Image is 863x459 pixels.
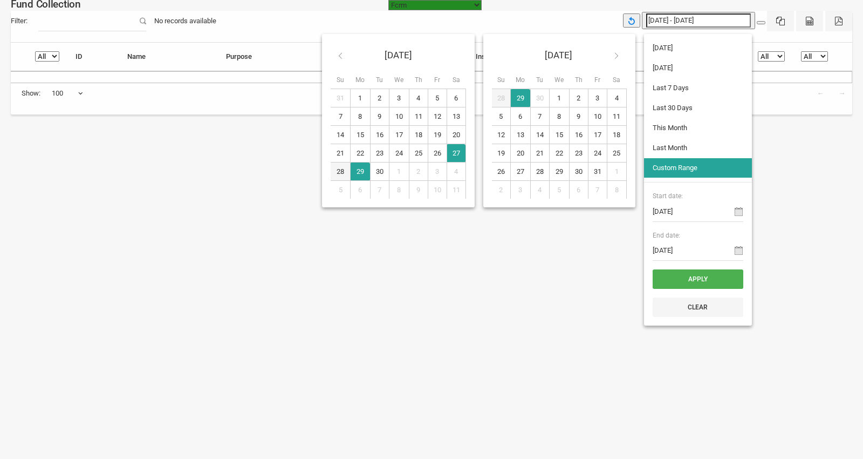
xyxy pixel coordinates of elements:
[569,68,588,89] th: Th
[331,163,350,181] td: 28
[530,144,549,163] td: 21
[492,144,511,163] td: 19
[38,11,146,31] input: Filter:
[331,126,350,144] td: 14
[569,144,588,163] td: 23
[492,89,511,107] td: 28
[428,126,447,144] td: 19
[549,126,569,144] td: 15
[549,68,569,89] th: We
[607,68,626,89] th: Sa
[331,181,350,199] td: 5
[510,89,530,107] td: 29
[644,158,752,178] li: Custom Range
[510,181,530,199] td: 3
[389,181,409,199] td: 8
[810,83,831,104] a: ←
[428,181,447,199] td: 10
[52,88,83,99] span: 100
[331,107,350,126] td: 7
[825,11,852,31] button: Pdf
[389,144,409,163] td: 24
[530,181,549,199] td: 4
[428,144,447,163] td: 26
[428,107,447,126] td: 12
[510,68,530,89] th: Mo
[389,89,409,107] td: 3
[331,68,350,89] th: Su
[530,163,549,181] td: 28
[370,144,389,163] td: 23
[510,107,530,126] td: 6
[569,163,588,181] td: 30
[11,71,852,83] td: No data available in table
[549,144,569,163] td: 22
[370,163,389,181] td: 30
[530,126,549,144] td: 14
[607,89,626,107] td: 4
[428,89,447,107] td: 5
[447,163,465,181] td: 4
[370,107,389,126] td: 9
[331,89,350,107] td: 31
[492,181,511,199] td: 2
[796,11,823,31] button: CSV
[409,144,428,163] td: 25
[389,126,409,144] td: 17
[447,107,465,126] td: 13
[644,78,752,98] li: Last 7 Days
[409,163,428,181] td: 2
[447,68,465,89] th: Sa
[607,144,626,163] td: 25
[389,107,409,126] td: 10
[607,126,626,144] td: 18
[569,181,588,199] td: 6
[350,181,370,199] td: 6
[607,181,626,199] td: 8
[767,11,794,31] button: Excel
[350,126,370,144] td: 15
[653,269,743,289] button: Apply
[389,68,409,89] th: We
[588,163,607,181] td: 31
[569,107,588,126] td: 9
[510,43,607,68] th: [DATE]
[644,38,752,58] li: [DATE]
[447,126,465,144] td: 20
[370,181,389,199] td: 7
[588,126,607,144] td: 17
[389,163,409,181] td: 1
[530,89,549,107] td: 30
[146,11,224,31] div: No records available
[409,68,428,89] th: Th
[653,298,743,317] button: Clear
[549,107,569,126] td: 8
[588,107,607,126] td: 10
[350,163,370,181] td: 29
[409,89,428,107] td: 4
[447,181,465,199] td: 11
[644,98,752,118] li: Last 30 Days
[644,138,752,158] li: Last Month
[832,83,852,104] a: →
[588,144,607,163] td: 24
[588,181,607,199] td: 7
[569,126,588,144] td: 16
[409,181,428,199] td: 9
[119,43,218,71] th: Name
[447,89,465,107] td: 6
[569,89,588,107] td: 2
[530,68,549,89] th: Tu
[409,126,428,144] td: 18
[530,107,549,126] td: 7
[350,89,370,107] td: 1
[588,68,607,89] th: Fr
[67,43,119,71] th: ID
[510,126,530,144] td: 13
[644,118,752,138] li: This Month
[22,88,40,99] span: Show:
[607,163,626,181] td: 1
[370,68,389,89] th: Tu
[510,144,530,163] td: 20
[409,107,428,126] td: 11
